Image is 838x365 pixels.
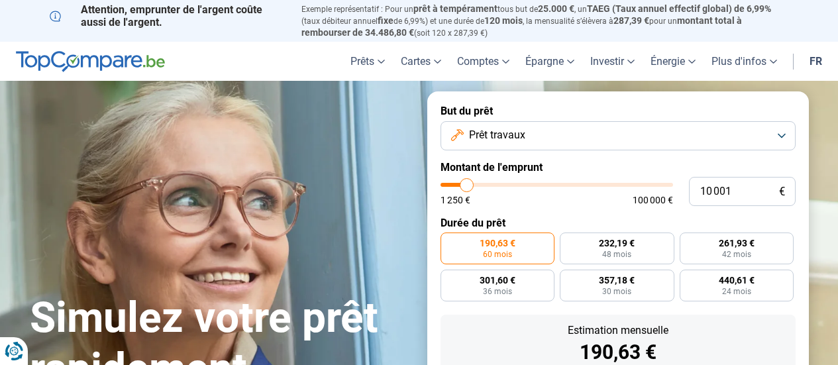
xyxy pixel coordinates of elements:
label: But du prêt [441,105,796,117]
span: 1 250 € [441,195,470,205]
span: prêt à tempérament [413,3,498,14]
label: Montant de l'emprunt [441,161,796,174]
span: 60 mois [483,250,512,258]
span: TAEG (Taux annuel effectif global) de 6,99% [587,3,771,14]
span: 42 mois [722,250,751,258]
a: fr [802,42,830,81]
span: 100 000 € [633,195,673,205]
a: Prêts [342,42,393,81]
span: 25.000 € [538,3,574,14]
p: Attention, emprunter de l'argent coûte aussi de l'argent. [50,3,286,28]
span: 440,61 € [719,276,755,285]
span: € [779,186,785,197]
span: 301,60 € [480,276,515,285]
span: 232,19 € [599,238,635,248]
a: Comptes [449,42,517,81]
span: montant total à rembourser de 34.486,80 € [301,15,742,38]
a: Plus d'infos [704,42,785,81]
a: Épargne [517,42,582,81]
span: 24 mois [722,287,751,295]
span: 357,18 € [599,276,635,285]
a: Investir [582,42,643,81]
span: 30 mois [602,287,631,295]
span: 261,93 € [719,238,755,248]
span: fixe [378,15,393,26]
span: 48 mois [602,250,631,258]
label: Durée du prêt [441,217,796,229]
div: 190,63 € [451,342,785,362]
img: TopCompare [16,51,165,72]
span: 287,39 € [613,15,649,26]
span: 120 mois [484,15,523,26]
a: Énergie [643,42,704,81]
span: 190,63 € [480,238,515,248]
div: Estimation mensuelle [451,325,785,336]
span: 36 mois [483,287,512,295]
a: Cartes [393,42,449,81]
span: Prêt travaux [469,128,525,142]
p: Exemple représentatif : Pour un tous but de , un (taux débiteur annuel de 6,99%) et une durée de ... [301,3,789,38]
button: Prêt travaux [441,121,796,150]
